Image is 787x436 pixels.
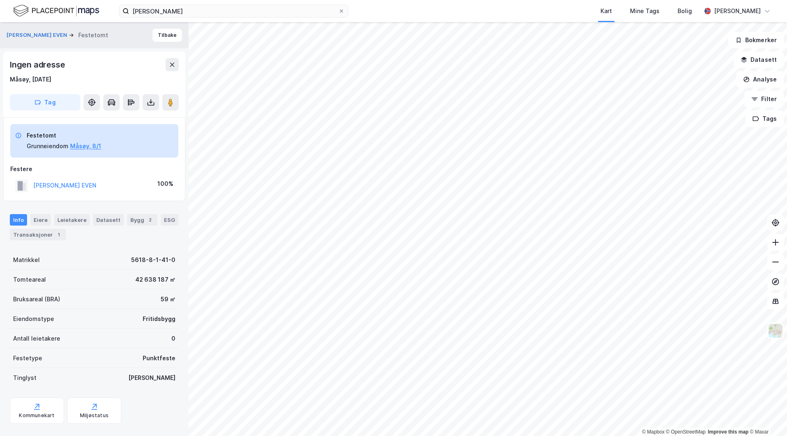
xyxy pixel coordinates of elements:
[708,429,748,435] a: Improve this map
[10,214,27,226] div: Info
[152,29,182,42] button: Tilbake
[10,94,80,111] button: Tag
[10,229,66,240] div: Transaksjoner
[70,141,101,151] button: Måsøy, 8/1
[678,6,692,16] div: Bolig
[13,334,60,343] div: Antall leietakere
[55,230,63,239] div: 1
[54,214,90,226] div: Leietakere
[600,6,612,16] div: Kart
[27,141,68,151] div: Grunneiendom
[161,294,175,304] div: 59 ㎡
[78,30,108,40] div: Festetomt
[157,179,173,189] div: 100%
[746,111,784,127] button: Tags
[666,429,706,435] a: OpenStreetMap
[13,4,99,18] img: logo.f888ab2527a4732fd821a326f86c7f29.svg
[714,6,761,16] div: [PERSON_NAME]
[736,71,784,88] button: Analyse
[129,5,338,17] input: Søk på adresse, matrikkel, gårdeiere, leietakere eller personer
[19,412,55,419] div: Kommunekart
[746,397,787,436] iframe: Chat Widget
[10,75,51,84] div: Måsøy, [DATE]
[146,216,154,224] div: 2
[143,353,175,363] div: Punktfeste
[80,412,109,419] div: Miljøstatus
[734,52,784,68] button: Datasett
[27,131,101,140] div: Festetomt
[13,255,40,265] div: Matrikkel
[131,255,175,265] div: 5618-8-1-41-0
[128,373,175,383] div: [PERSON_NAME]
[768,323,783,339] img: Z
[13,353,42,363] div: Festetype
[161,214,178,226] div: ESG
[7,31,69,39] button: [PERSON_NAME] EVEN
[13,314,54,324] div: Eiendomstype
[30,214,51,226] div: Eiere
[143,314,175,324] div: Fritidsbygg
[13,294,60,304] div: Bruksareal (BRA)
[13,275,46,285] div: Tomteareal
[10,58,66,71] div: Ingen adresse
[171,334,175,343] div: 0
[728,32,784,48] button: Bokmerker
[10,164,178,174] div: Festere
[630,6,660,16] div: Mine Tags
[13,373,36,383] div: Tinglyst
[93,214,124,226] div: Datasett
[127,214,157,226] div: Bygg
[642,429,664,435] a: Mapbox
[744,91,784,107] button: Filter
[135,275,175,285] div: 42 638 187 ㎡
